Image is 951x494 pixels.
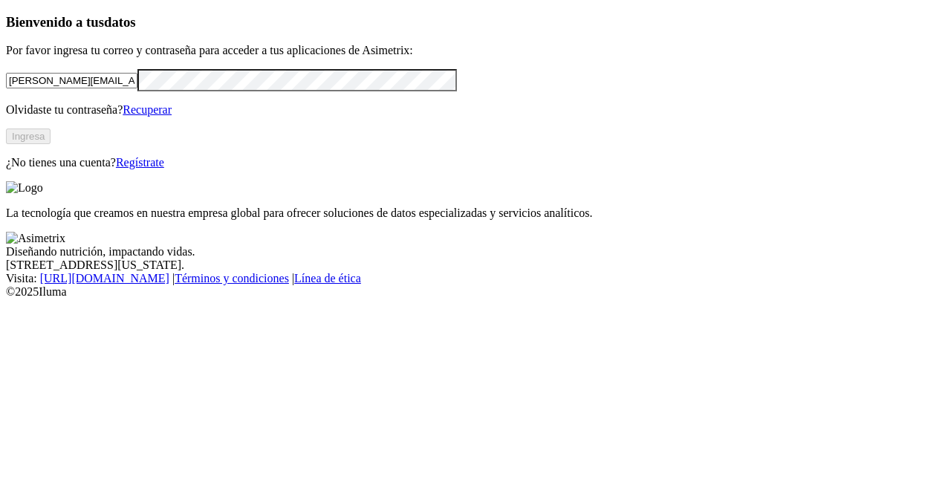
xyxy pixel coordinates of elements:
[123,103,172,116] a: Recuperar
[6,103,945,117] p: Olvidaste tu contraseña?
[6,44,945,57] p: Por favor ingresa tu correo y contraseña para acceder a tus aplicaciones de Asimetrix:
[6,232,65,245] img: Asimetrix
[175,272,289,285] a: Términos y condiciones
[6,207,945,220] p: La tecnología que creamos en nuestra empresa global para ofrecer soluciones de datos especializad...
[6,129,51,144] button: Ingresa
[6,272,945,285] div: Visita : | |
[116,156,164,169] a: Regístrate
[6,181,43,195] img: Logo
[294,272,361,285] a: Línea de ética
[6,245,945,259] div: Diseñando nutrición, impactando vidas.
[6,14,945,30] h3: Bienvenido a tus
[104,14,136,30] span: datos
[40,272,169,285] a: [URL][DOMAIN_NAME]
[6,73,137,88] input: Tu correo
[6,285,945,299] div: © 2025 Iluma
[6,156,945,169] p: ¿No tienes una cuenta?
[6,259,945,272] div: [STREET_ADDRESS][US_STATE].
